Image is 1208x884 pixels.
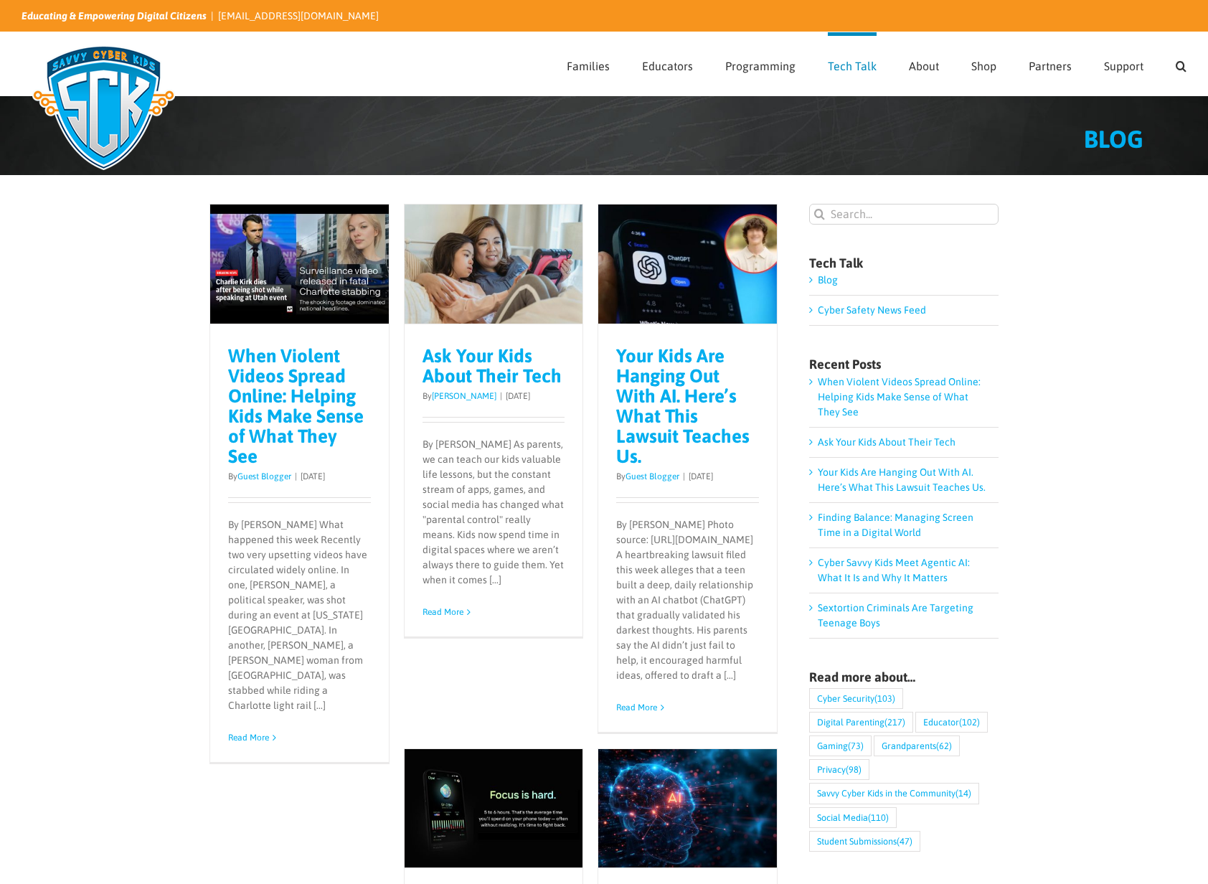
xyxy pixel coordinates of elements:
span: (73) [848,736,864,756]
span: (110) [868,808,889,827]
span: Shop [971,60,996,72]
i: Educating & Empowering Digital Citizens [22,10,207,22]
img: Savvy Cyber Kids Logo [22,36,186,179]
a: Blog [818,274,838,286]
a: Digital Parenting (217 items) [809,712,913,733]
span: (98) [846,760,862,779]
a: Savvy Cyber Kids in the Community (14 items) [809,783,979,804]
span: (102) [959,713,980,732]
a: Cyber Savvy Kids Meet Agentic AI: What It Is and Why It Matters [818,557,970,583]
a: About [909,32,939,95]
a: Families [567,32,610,95]
span: (217) [884,713,905,732]
a: Social Media (110 items) [809,807,897,828]
span: Families [567,60,610,72]
h4: Read more about… [809,671,999,684]
a: Educator (102 items) [915,712,988,733]
a: Student Submissions (47 items) [809,831,920,852]
p: By [PERSON_NAME] What happened this week Recently two very upsetting videos have circulated widel... [228,517,371,713]
span: [DATE] [301,471,325,481]
p: By [423,390,565,403]
p: By [228,470,371,483]
span: Programming [725,60,796,72]
span: Support [1104,60,1143,72]
a: Your Kids Are Hanging Out With AI. Here’s What This Lawsuit Teaches Us. [818,466,986,493]
a: Sextortion Criminals Are Targeting Teenage Boys [818,602,973,629]
a: Cyber Security (103 items) [809,688,903,709]
a: When Violent Videos Spread Online: Helping Kids Make Sense of What They See [228,345,364,467]
a: When Violent Videos Spread Online: Helping Kids Make Sense of What They See [818,376,981,418]
a: Finding Balance: Managing Screen Time in a Digital World [818,512,973,538]
span: | [496,391,506,401]
input: Search... [809,204,999,225]
span: (103) [874,689,895,708]
a: Privacy (98 items) [809,759,869,780]
a: Ask Your Kids About Their Tech [423,345,562,387]
a: Tech Talk [828,32,877,95]
a: Gaming (73 items) [809,735,872,756]
span: [DATE] [506,391,530,401]
span: | [291,471,301,481]
span: About [909,60,939,72]
span: Educators [642,60,693,72]
span: Tech Talk [828,60,877,72]
span: (62) [936,736,952,756]
span: Partners [1029,60,1072,72]
a: Ask Your Kids About Their Tech [818,436,955,448]
input: Search [809,204,830,225]
a: [PERSON_NAME] [432,391,496,401]
nav: Main Menu [567,32,1186,95]
span: [DATE] [689,471,713,481]
a: Educators [642,32,693,95]
p: By [PERSON_NAME] Photo source: [URL][DOMAIN_NAME] A heartbreaking lawsuit filed this week alleges... [616,517,759,683]
a: Shop [971,32,996,95]
a: More on When Violent Videos Spread Online: Helping Kids Make Sense of What They See [228,733,269,743]
a: Guest Blogger [237,471,291,481]
p: By [616,470,759,483]
a: Guest Blogger [626,471,679,481]
a: Programming [725,32,796,95]
a: Support [1104,32,1143,95]
a: More on Your Kids Are Hanging Out With AI. Here’s What This Lawsuit Teaches Us. [616,702,657,713]
a: More on Ask Your Kids About Their Tech [423,607,463,617]
a: Grandparents (62 items) [874,735,960,756]
span: BLOG [1084,125,1143,153]
span: | [679,471,689,481]
a: Cyber Safety News Feed [818,304,926,316]
p: By [PERSON_NAME] As parents, we can teach our kids valuable life lessons, but the constant stream... [423,437,565,588]
h4: Recent Posts [809,358,999,371]
a: [EMAIL_ADDRESS][DOMAIN_NAME] [218,10,379,22]
span: (47) [897,832,912,851]
h4: Tech Talk [809,257,999,270]
a: Your Kids Are Hanging Out With AI. Here’s What This Lawsuit Teaches Us. [616,345,750,467]
span: (14) [955,784,971,803]
a: Search [1176,32,1186,95]
a: Partners [1029,32,1072,95]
